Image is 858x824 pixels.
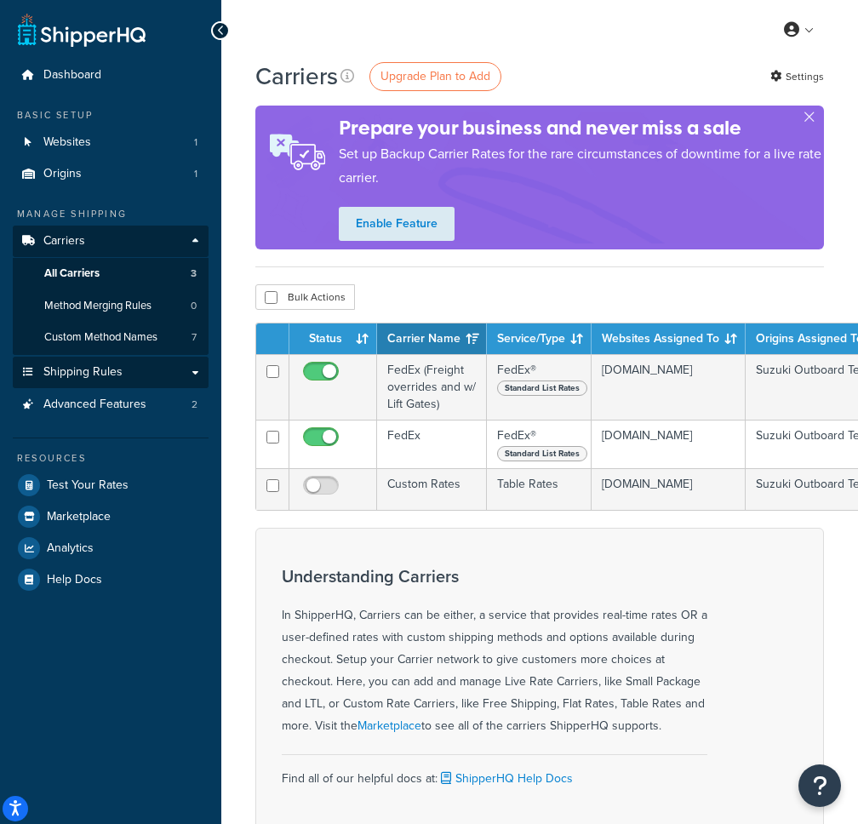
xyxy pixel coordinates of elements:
[13,127,209,158] a: Websites 1
[770,65,824,89] a: Settings
[13,501,209,532] a: Marketplace
[13,226,209,257] a: Carriers
[13,207,209,221] div: Manage Shipping
[13,158,209,190] a: Origins 1
[192,330,197,345] span: 7
[13,322,209,353] a: Custom Method Names 7
[13,127,209,158] li: Websites
[592,420,746,468] td: [DOMAIN_NAME]
[13,564,209,595] a: Help Docs
[369,62,501,91] a: Upgrade Plan to Add
[487,323,592,354] th: Service/Type: activate to sort column ascending
[487,354,592,420] td: FedEx®
[13,226,209,355] li: Carriers
[43,365,123,380] span: Shipping Rules
[13,290,209,322] a: Method Merging Rules 0
[44,299,152,313] span: Method Merging Rules
[194,135,197,150] span: 1
[13,389,209,421] li: Advanced Features
[43,68,101,83] span: Dashboard
[255,116,339,188] img: ad-rules-rateshop-fe6ec290ccb7230408bd80ed9643f0289d75e0ffd9eb532fc0e269fcd187b520.png
[47,573,102,587] span: Help Docs
[13,290,209,322] li: Method Merging Rules
[339,142,824,190] p: Set up Backup Carrier Rates for the rare circumstances of downtime for a live rate carrier.
[282,567,707,586] h3: Understanding Carriers
[13,389,209,421] a: Advanced Features 2
[191,266,197,281] span: 3
[47,478,129,493] span: Test Your Rates
[282,567,707,737] div: In ShipperHQ, Carriers can be either, a service that provides real-time rates OR a user-defined r...
[47,510,111,524] span: Marketplace
[13,108,209,123] div: Basic Setup
[592,468,746,510] td: [DOMAIN_NAME]
[13,470,209,501] a: Test Your Rates
[13,258,209,289] li: All Carriers
[43,234,85,249] span: Carriers
[44,330,157,345] span: Custom Method Names
[43,167,82,181] span: Origins
[497,446,587,461] span: Standard List Rates
[339,114,824,142] h4: Prepare your business and never miss a sale
[497,381,587,396] span: Standard List Rates
[13,451,209,466] div: Resources
[592,323,746,354] th: Websites Assigned To: activate to sort column ascending
[282,754,707,790] div: Find all of our helpful docs at:
[380,67,490,85] span: Upgrade Plan to Add
[592,354,746,420] td: [DOMAIN_NAME]
[18,13,146,47] a: ShipperHQ Home
[377,468,487,510] td: Custom Rates
[357,717,421,735] a: Marketplace
[13,258,209,289] a: All Carriers 3
[192,398,197,412] span: 2
[255,60,338,93] h1: Carriers
[339,207,455,241] a: Enable Feature
[44,266,100,281] span: All Carriers
[13,60,209,91] a: Dashboard
[13,322,209,353] li: Custom Method Names
[43,398,146,412] span: Advanced Features
[194,167,197,181] span: 1
[377,420,487,468] td: FedEx
[487,420,592,468] td: FedEx®
[487,468,592,510] td: Table Rates
[377,354,487,420] td: FedEx (Freight overrides and w/ Lift Gates)
[43,135,91,150] span: Websites
[13,533,209,564] a: Analytics
[191,299,197,313] span: 0
[47,541,94,556] span: Analytics
[438,770,573,787] a: ShipperHQ Help Docs
[13,357,209,388] a: Shipping Rules
[13,158,209,190] li: Origins
[289,323,377,354] th: Status: activate to sort column ascending
[255,284,355,310] button: Bulk Actions
[798,764,841,807] button: Open Resource Center
[377,323,487,354] th: Carrier Name: activate to sort column ascending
